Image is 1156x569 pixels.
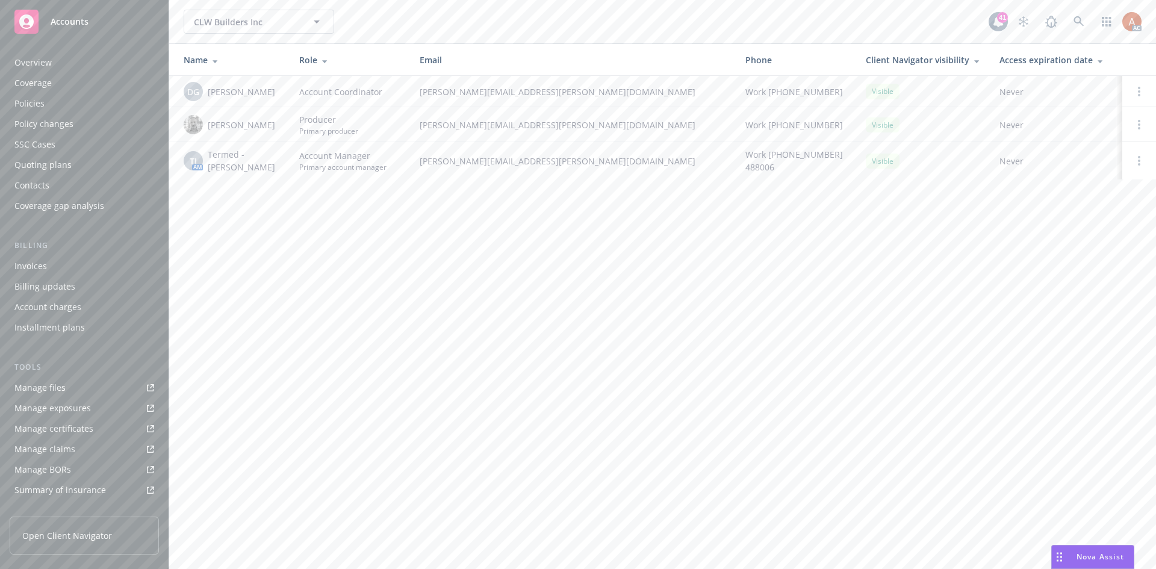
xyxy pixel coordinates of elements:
a: Contacts [10,176,159,195]
span: Work [PHONE_NUMBER] [745,86,843,98]
a: SSC Cases [10,135,159,154]
div: Visible [866,117,900,132]
div: Phone [745,54,847,66]
a: Coverage gap analysis [10,196,159,216]
a: Manage exposures [10,399,159,418]
div: Manage exposures [14,399,91,418]
div: Billing updates [14,277,75,296]
div: Coverage [14,73,52,93]
span: [PERSON_NAME][EMAIL_ADDRESS][PERSON_NAME][DOMAIN_NAME] [420,155,726,167]
a: Summary of insurance [10,480,159,500]
span: [PERSON_NAME] [208,119,275,131]
div: Role [299,54,400,66]
div: Installment plans [14,318,85,337]
span: [PERSON_NAME][EMAIL_ADDRESS][PERSON_NAME][DOMAIN_NAME] [420,119,726,131]
div: Summary of insurance [14,480,106,500]
span: Account Manager [299,149,387,162]
a: Report a Bug [1039,10,1063,34]
div: 41 [997,12,1008,23]
div: Visible [866,154,900,169]
div: Tools [10,361,159,373]
span: Open Client Navigator [22,529,112,542]
button: CLW Builders Inc [184,10,334,34]
div: Overview [14,53,52,72]
a: Quoting plans [10,155,159,175]
button: Nova Assist [1051,545,1134,569]
span: Work [PHONE_NUMBER] 488006 [745,148,847,173]
a: Installment plans [10,318,159,337]
a: Coverage [10,73,159,93]
span: [PERSON_NAME] [208,86,275,98]
a: Account charges [10,297,159,317]
div: Access expiration date [999,54,1113,66]
span: Account Coordinator [299,86,382,98]
div: Policies [14,94,45,113]
div: Contacts [14,176,49,195]
span: Work [PHONE_NUMBER] [745,119,843,131]
div: Coverage gap analysis [14,196,104,216]
span: Primary producer [299,126,358,136]
div: Policy changes [14,114,73,134]
div: Client Navigator visibility [866,54,980,66]
span: Termed - [PERSON_NAME] [208,148,280,173]
div: Email [420,54,726,66]
span: DG [187,86,199,98]
span: [PERSON_NAME][EMAIL_ADDRESS][PERSON_NAME][DOMAIN_NAME] [420,86,726,98]
div: Manage certificates [14,419,93,438]
a: Policies [10,94,159,113]
a: Switch app [1095,10,1119,34]
div: Manage BORs [14,460,71,479]
a: Overview [10,53,159,72]
span: TJ [190,155,197,167]
img: photo [184,115,203,134]
a: Accounts [10,5,159,39]
img: photo [1122,12,1142,31]
span: Never [999,119,1113,131]
span: Accounts [51,17,89,26]
a: Manage claims [10,440,159,459]
a: Manage files [10,378,159,397]
span: Producer [299,113,358,126]
div: SSC Cases [14,135,55,154]
div: Drag to move [1052,546,1067,568]
a: Invoices [10,257,159,276]
a: Billing updates [10,277,159,296]
span: Nova Assist [1077,552,1124,562]
a: Stop snowing [1011,10,1036,34]
span: Primary account manager [299,162,387,172]
div: Invoices [14,257,47,276]
a: Policy changes [10,114,159,134]
span: Never [999,86,1113,98]
div: Visible [866,84,900,99]
span: CLW Builders Inc [194,16,298,28]
div: Account charges [14,297,81,317]
a: Manage BORs [10,460,159,479]
div: Manage files [14,378,66,397]
div: Billing [10,240,159,252]
a: Search [1067,10,1091,34]
span: Never [999,155,1113,167]
div: Quoting plans [14,155,72,175]
div: Name [184,54,280,66]
a: Manage certificates [10,419,159,438]
div: Manage claims [14,440,75,459]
